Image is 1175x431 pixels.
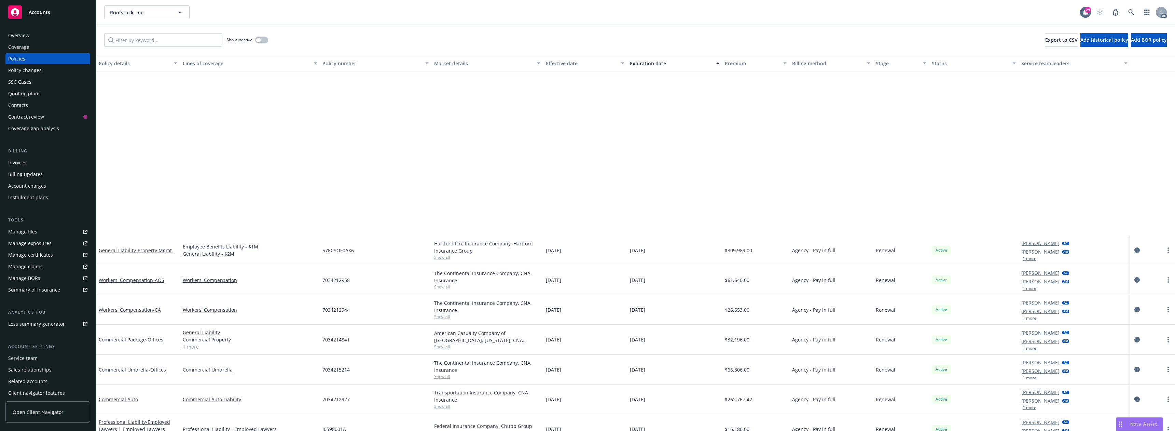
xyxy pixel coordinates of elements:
span: Renewal [876,366,895,373]
span: Show all [434,344,540,350]
a: Switch app [1140,5,1154,19]
div: Transportation Insurance Company, CNA Insurance [434,389,540,403]
div: Account settings [5,343,90,350]
span: Active [935,396,948,402]
span: $309,989.00 [725,247,752,254]
a: more [1164,395,1172,403]
span: $262,767.42 [725,396,752,403]
a: Manage exposures [5,238,90,249]
a: [PERSON_NAME] [1021,367,1060,375]
div: Manage claims [8,261,43,272]
span: Agency - Pay in full [792,247,835,254]
span: $32,196.00 [725,336,749,343]
a: Workers' Compensation [99,277,164,283]
span: Agency - Pay in full [792,396,835,403]
a: Commercial Auto Liability [183,396,317,403]
span: $26,553.00 [725,306,749,313]
a: more [1164,336,1172,344]
a: [PERSON_NAME] [1021,248,1060,255]
span: [DATE] [630,306,645,313]
span: [DATE] [630,336,645,343]
div: Coverage [8,42,29,53]
div: The Continental Insurance Company, CNA Insurance [434,359,540,374]
span: Agency - Pay in full [792,277,835,284]
a: Commercial Auto [99,396,138,403]
a: Overview [5,30,90,41]
button: 1 more [1023,257,1036,261]
div: 29 [1085,7,1091,13]
span: Agency - Pay in full [792,366,835,373]
button: Add BOR policy [1131,33,1167,47]
a: circleInformation [1133,276,1141,284]
a: Invoices [5,157,90,168]
button: Stage [873,55,929,71]
a: [PERSON_NAME] [1021,397,1060,404]
a: Search [1124,5,1138,19]
span: 7034212944 [322,306,350,313]
div: Federal Insurance Company, Chubb Group [434,422,540,430]
span: Show all [434,254,540,260]
a: circleInformation [1133,306,1141,314]
span: Add BOR policy [1131,37,1167,43]
button: Premium [722,55,789,71]
a: more [1164,246,1172,254]
span: $61,640.00 [725,277,749,284]
div: Policy changes [8,65,42,76]
button: Effective date [543,55,627,71]
span: Show all [434,314,540,320]
a: Service team [5,353,90,364]
div: Policy details [99,60,170,67]
a: circleInformation [1133,246,1141,254]
span: Export to CSV [1045,37,1078,43]
a: Commercial Umbrella [183,366,317,373]
button: Billing method [789,55,873,71]
a: Client navigator features [5,388,90,399]
span: [DATE] [630,396,645,403]
span: [DATE] [546,306,561,313]
a: Related accounts [5,376,90,387]
a: [PERSON_NAME] [1021,269,1060,277]
div: Manage BORs [8,273,40,284]
span: 7034212927 [322,396,350,403]
span: Renewal [876,247,895,254]
button: Market details [431,55,543,71]
button: Lines of coverage [180,55,320,71]
span: [DATE] [546,366,561,373]
a: Manage claims [5,261,90,272]
a: Workers' Compensation [183,306,317,313]
span: Add historical policy [1080,37,1128,43]
div: Manage exposures [8,238,52,249]
button: Expiration date [627,55,722,71]
span: [DATE] [546,277,561,284]
button: 1 more [1023,346,1036,350]
div: Market details [434,60,533,67]
div: Effective date [546,60,617,67]
span: $66,306.00 [725,366,749,373]
span: Renewal [876,336,895,343]
a: Employee Benefits Liability - $1M [183,243,317,250]
a: Policies [5,53,90,64]
div: Contacts [8,100,28,111]
span: Agency - Pay in full [792,336,835,343]
span: - AOS [153,277,164,283]
span: [DATE] [630,366,645,373]
a: [PERSON_NAME] [1021,389,1060,396]
a: Manage BORs [5,273,90,284]
button: Policy details [96,55,180,71]
div: Client navigator features [8,388,65,399]
a: Manage files [5,226,90,237]
div: Billing updates [8,169,43,180]
div: Manage certificates [8,250,53,260]
a: Coverage gap analysis [5,123,90,134]
div: Hartford Fire Insurance Company, Hartford Insurance Group [434,240,540,254]
button: 1 more [1023,316,1036,320]
div: Related accounts [8,376,47,387]
button: 1 more [1023,286,1036,291]
a: more [1164,306,1172,314]
a: [PERSON_NAME] [1021,359,1060,366]
a: SSC Cases [5,77,90,87]
span: 7034214841 [322,336,350,343]
span: 7034212958 [322,277,350,284]
a: Quoting plans [5,88,90,99]
span: Active [935,337,948,343]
